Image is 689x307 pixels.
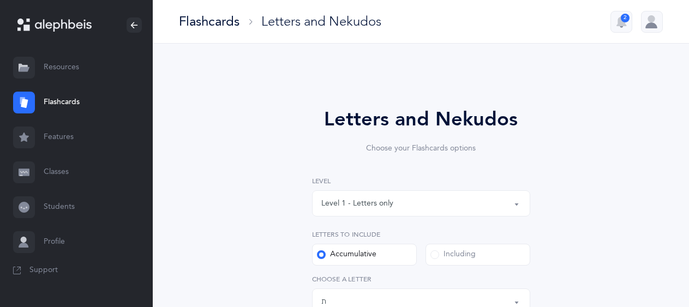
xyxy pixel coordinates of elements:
[29,265,58,276] span: Support
[321,198,393,209] div: Level 1 - Letters only
[281,143,561,154] div: Choose your Flashcards options
[317,249,376,260] div: Accumulative
[281,105,561,134] div: Letters and Nekudos
[621,14,630,22] div: 2
[312,176,530,186] label: Level
[312,190,530,216] button: Level 1 - Letters only
[261,13,381,31] div: Letters and Nekudos
[430,249,476,260] div: Including
[312,274,530,284] label: Choose a letter
[312,230,530,239] label: Letters to include
[179,13,239,31] div: Flashcards
[610,11,632,33] button: 2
